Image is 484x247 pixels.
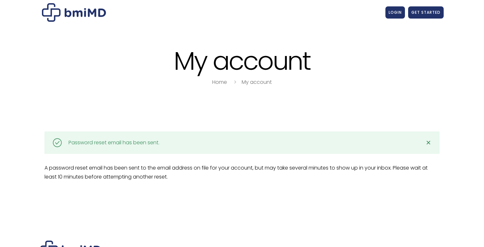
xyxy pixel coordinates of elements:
span: LOGIN [389,10,402,15]
a: Home [212,78,227,86]
span: ✕ [426,138,431,147]
h1: My account [40,47,444,75]
a: ✕ [422,136,435,149]
div: Password reset email has been sent. [69,138,159,147]
a: GET STARTED [408,6,444,19]
i: breadcrumbs separator [231,78,238,86]
img: My account [42,3,106,22]
p: A password reset email has been sent to the email address on file for your account, but may take ... [44,163,440,181]
a: LOGIN [385,6,405,19]
a: My account [242,78,272,86]
span: GET STARTED [411,10,440,15]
